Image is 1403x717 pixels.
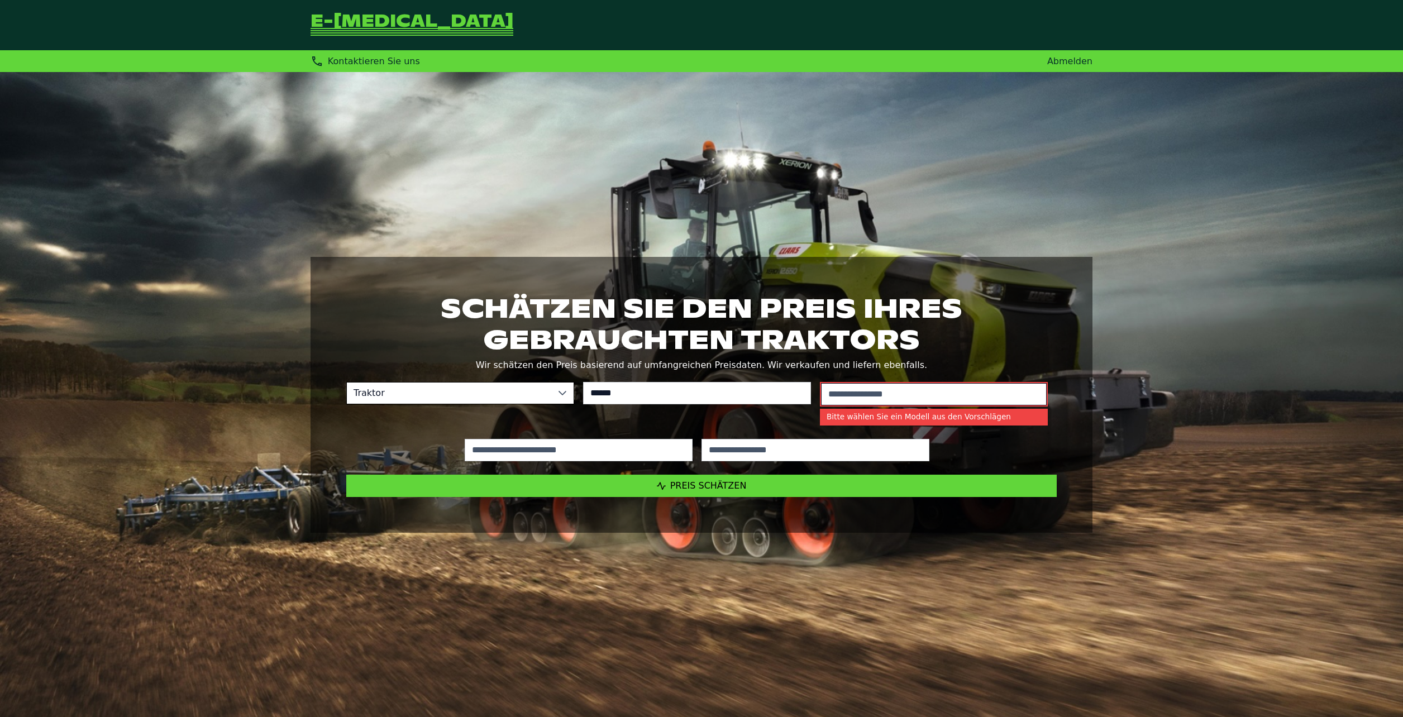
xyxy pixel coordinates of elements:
button: Preis schätzen [346,475,1057,497]
a: Abmelden [1047,56,1092,66]
h1: Schätzen Sie den Preis Ihres gebrauchten Traktors [346,293,1057,355]
span: Traktor [347,383,551,404]
span: Kontaktieren Sie uns [328,56,420,66]
span: Preis schätzen [670,480,747,491]
p: Wir schätzen den Preis basierend auf umfangreichen Preisdaten. Wir verkaufen und liefern ebenfalls. [346,357,1057,373]
small: Bitte wählen Sie ein Modell aus den Vorschlägen [820,409,1048,426]
div: Kontaktieren Sie uns [311,55,420,68]
a: Zurück zur Startseite [311,13,513,37]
